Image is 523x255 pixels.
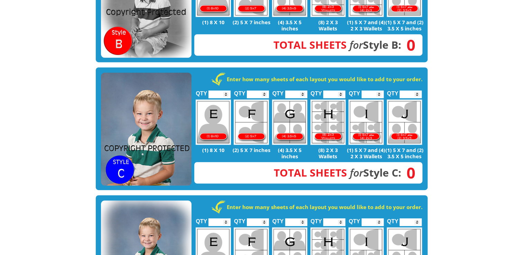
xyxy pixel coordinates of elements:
[271,147,309,159] p: (4) 3.5 X 5 inches
[232,19,271,25] p: (2) 5 X 7 inches
[387,211,398,228] label: QTY
[273,38,401,52] strong: Style B:
[272,83,284,100] label: QTY
[347,19,385,31] p: (1) 5 X 7 and (4) 2 X 3 Wallets
[274,166,347,180] span: Total Sheets
[272,100,307,145] img: G
[349,211,360,228] label: QTY
[234,211,245,228] label: QTY
[194,147,233,153] p: (1) 8 X 10
[194,19,233,25] p: (1) 8 X 10
[385,19,424,31] p: (1) 5 X 7 and (2) 3.5 X 5 inches
[350,166,363,180] em: for
[273,38,347,52] span: Total Sheets
[227,204,422,210] strong: Enter how many sheets of each layout you would like to add to your order.
[349,83,360,100] label: QTY
[309,147,347,159] p: (8) 2 X 3 Wallets
[401,41,415,49] span: 0
[196,211,207,228] label: QTY
[385,147,424,159] p: (1) 5 X 7 and (2) 3.5 X 5 inches
[349,38,363,52] em: for
[234,83,245,100] label: QTY
[272,211,284,228] label: QTY
[234,100,269,145] img: F
[387,100,422,145] img: J
[347,147,385,159] p: (1) 5 X 7 and (4) 2 X 3 Wallets
[310,100,346,145] img: H
[227,76,422,83] strong: Enter how many sheets of each layout you would like to add to your order.
[196,100,231,145] img: E
[348,100,384,145] img: I
[101,73,192,186] img: STYLE C
[310,83,322,100] label: QTY
[401,169,415,177] span: 0
[274,166,401,180] strong: Style C:
[196,83,207,100] label: QTY
[310,211,322,228] label: QTY
[271,19,309,31] p: (4) 3.5 X 5 inches
[232,147,271,153] p: (2) 5 X 7 inches
[387,83,398,100] label: QTY
[309,19,347,31] p: (8) 2 X 3 Wallets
